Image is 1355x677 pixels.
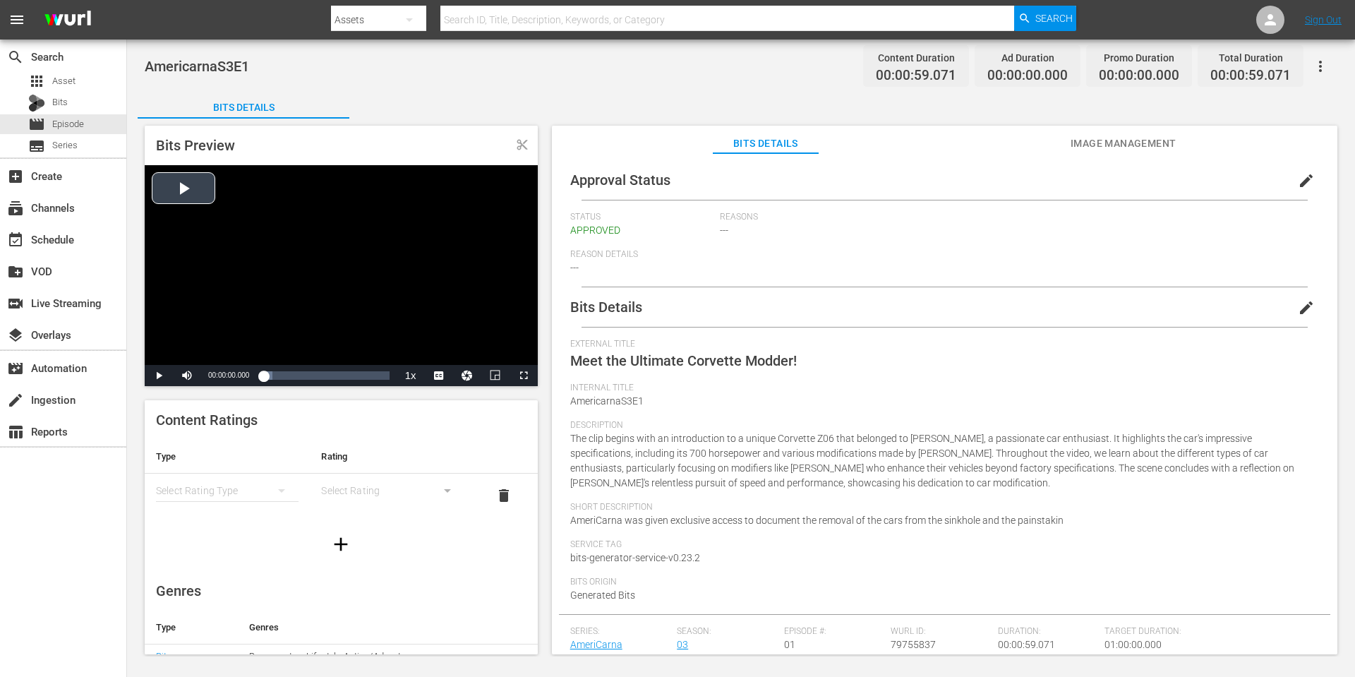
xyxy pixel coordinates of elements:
span: Schedule [7,232,24,248]
th: Genres [238,611,498,645]
span: Genres [156,582,201,599]
span: Approval Status [570,172,670,188]
span: Ingestion [7,392,24,409]
span: Search [1035,6,1073,31]
div: Bits Details [138,90,349,124]
span: bits-generator-service-v0.23.2 [570,552,700,563]
span: Bits Details [713,135,819,152]
span: Asset [52,74,76,88]
img: ans4CAIJ8jUAAAAAAAAAAAAAAAAAAAAAAAAgQb4GAAAAAAAAAAAAAAAAAAAAAAAAJMjXAAAAAAAAAAAAAAAAAAAAAAAAgAT5G... [34,4,102,37]
span: Description [570,420,1312,431]
span: AmeriCarna was given exclusive access to document the removal of the cars from the sinkhole and t... [570,515,1064,526]
span: Duration: [998,626,1098,637]
th: Type [145,440,310,474]
span: 00:00:00.000 [1099,68,1179,84]
span: Clipped [516,138,529,151]
span: Episode [28,116,45,133]
button: Jump To Time [453,365,481,386]
span: 00:00:59.071 [1210,68,1291,84]
button: Fullscreen [510,365,538,386]
th: Rating [310,440,475,474]
span: Season: [677,626,777,637]
span: Image Management [1071,135,1176,152]
div: Progress Bar [263,371,389,380]
span: 00:00:00.000 [208,371,249,379]
span: 01 [784,639,795,650]
span: 79755837 [891,639,936,650]
div: Promo Duration [1099,48,1179,68]
span: The clip begins with an introduction to a unique Corvette Z06 that belonged to [PERSON_NAME], a p... [570,433,1294,489]
a: AmeriCarna [570,639,622,650]
span: Overlays [7,327,24,344]
span: Reason Details [570,249,1312,260]
button: Playback Rate [397,365,425,386]
span: AmericarnaS3E1 [570,395,644,407]
div: Video Player [145,165,538,386]
div: Total Duration [1210,48,1291,68]
span: APPROVED [570,224,620,236]
span: Series [28,138,45,155]
button: Mute [173,365,201,386]
button: Play [145,365,173,386]
button: Picture-in-Picture [481,365,510,386]
span: edit [1298,172,1315,189]
span: Automation [7,360,24,377]
span: Bits [52,95,68,109]
span: 00:00:00.000 [987,68,1068,84]
span: AmericarnaS3E1 [145,58,249,75]
span: Internal Title [570,383,1312,394]
span: Episode [52,117,84,131]
button: Captions [425,365,453,386]
span: Bits Origin [570,577,1312,588]
button: Search [1014,6,1076,31]
span: Search [7,49,24,66]
span: Status [570,212,713,223]
span: edit [1298,299,1315,316]
span: 00:00:59.071 [998,639,1055,650]
span: Bits Preview [156,137,235,154]
button: edit [1289,164,1323,198]
span: menu [8,11,25,28]
span: Service Tag [570,539,1312,551]
span: Create [7,168,24,185]
a: Sign Out [1305,14,1342,25]
span: --- [720,224,728,236]
button: edit [1289,291,1323,325]
span: 01:00:00.000 [1104,639,1162,650]
span: Reports [7,424,24,441]
span: Meet the Ultimate Corvette Modder! [570,352,797,369]
button: Bits Details [138,90,349,119]
table: simple table [145,440,538,517]
span: Target Duration: [1104,626,1311,637]
span: Series [52,138,78,152]
span: Bits Details [570,299,642,316]
div: Ad Duration [987,48,1068,68]
span: VOD [7,263,24,280]
span: Wurl ID: [891,626,991,637]
span: delete [495,487,512,504]
span: --- [570,262,579,273]
span: Generated Bits [570,589,635,601]
span: Live Streaming [7,295,24,312]
div: Bits [28,95,45,112]
span: 00:00:59.071 [876,68,956,84]
a: Bits [156,651,172,661]
span: Content Ratings [156,412,258,429]
span: Asset [28,73,45,90]
span: Channels [7,200,24,217]
div: Content Duration [876,48,956,68]
button: delete [487,479,521,513]
th: Type [145,611,238,645]
span: Episode #: [784,626,884,637]
span: External Title [570,339,1312,350]
span: Reasons [720,212,1312,223]
span: Series: [570,626,670,637]
a: 03 [677,639,688,650]
span: Short Description [570,502,1312,513]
